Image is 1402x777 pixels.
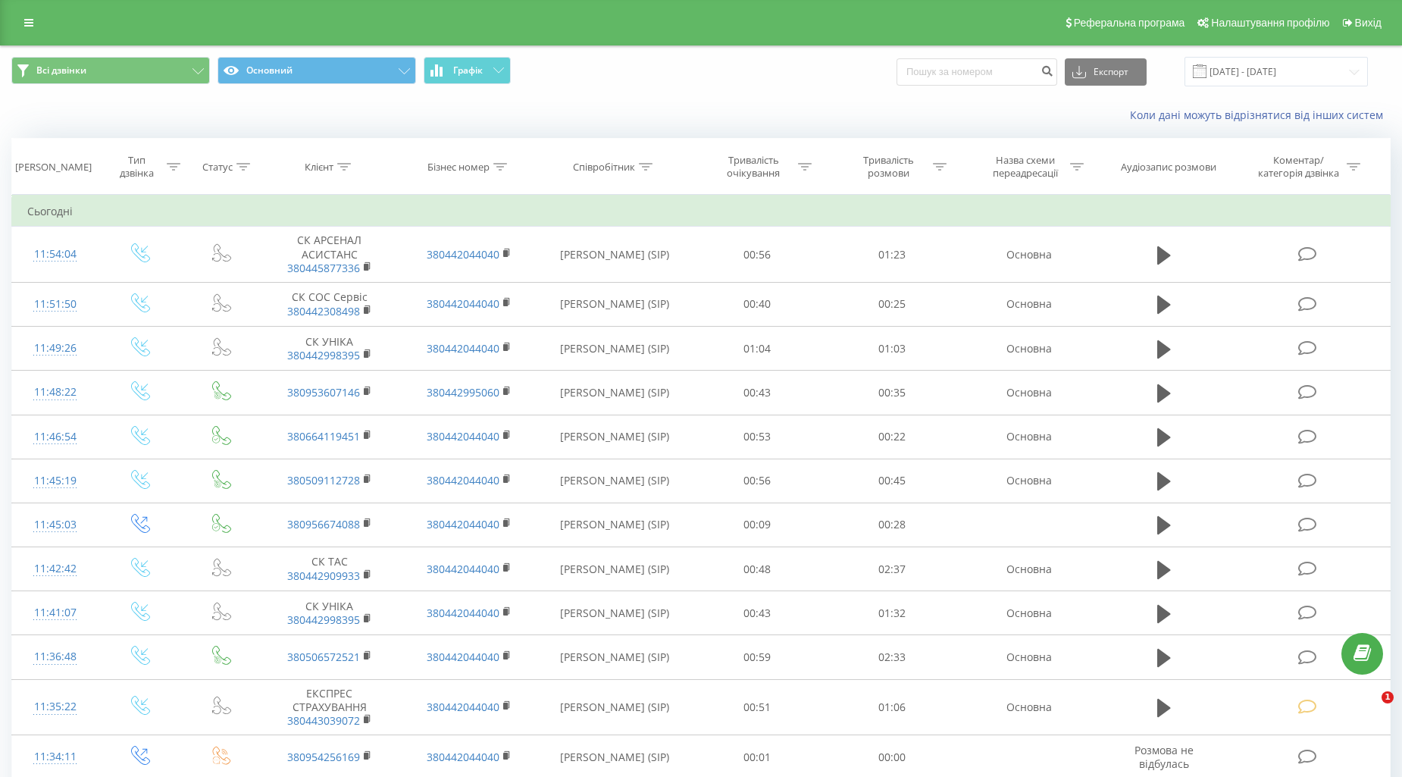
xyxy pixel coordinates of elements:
[540,547,690,591] td: [PERSON_NAME] (SIP)
[690,591,825,635] td: 00:43
[259,327,399,371] td: СК УНІКА
[959,591,1100,635] td: Основна
[12,196,1391,227] td: Сьогодні
[287,650,360,664] a: 380506572521
[690,327,825,371] td: 01:04
[287,569,360,583] a: 380442909933
[959,679,1100,735] td: Основна
[825,282,959,326] td: 00:25
[690,415,825,459] td: 00:53
[27,422,83,452] div: 11:46:54
[287,750,360,764] a: 380954256169
[1355,17,1382,29] span: Вихід
[690,459,825,503] td: 00:56
[427,341,499,356] a: 380442044040
[713,154,794,180] div: Тривалість очікування
[690,282,825,326] td: 00:40
[15,161,92,174] div: [PERSON_NAME]
[825,327,959,371] td: 01:03
[540,371,690,415] td: [PERSON_NAME] (SIP)
[1382,691,1394,703] span: 1
[690,635,825,679] td: 00:59
[1065,58,1147,86] button: Експорт
[259,227,399,283] td: СК АРСЕНАЛ АСИСТАНС
[825,591,959,635] td: 01:32
[27,466,83,496] div: 11:45:19
[259,547,399,591] td: СК ТАС
[897,58,1057,86] input: Пошук за номером
[287,429,360,443] a: 380664119451
[427,650,499,664] a: 380442044040
[825,547,959,591] td: 02:37
[202,161,233,174] div: Статус
[36,64,86,77] span: Всі дзвінки
[11,57,210,84] button: Всі дзвінки
[305,161,333,174] div: Клієнт
[287,517,360,531] a: 380956674088
[287,261,360,275] a: 380445877336
[690,679,825,735] td: 00:51
[27,378,83,407] div: 11:48:22
[427,296,499,311] a: 380442044040
[825,459,959,503] td: 00:45
[1350,691,1387,728] iframe: Intercom live chat
[959,635,1100,679] td: Основна
[27,290,83,319] div: 11:51:50
[1211,17,1329,29] span: Налаштування профілю
[259,679,399,735] td: ЕКСПРЕС СТРАХУВАННЯ
[27,692,83,722] div: 11:35:22
[540,591,690,635] td: [PERSON_NAME] (SIP)
[540,635,690,679] td: [PERSON_NAME] (SIP)
[690,371,825,415] td: 00:43
[959,227,1100,283] td: Основна
[1254,154,1343,180] div: Коментар/категорія дзвінка
[427,385,499,399] a: 380442995060
[825,371,959,415] td: 00:35
[287,713,360,728] a: 380443039072
[27,598,83,628] div: 11:41:07
[825,635,959,679] td: 02:33
[427,473,499,487] a: 380442044040
[287,385,360,399] a: 380953607146
[959,282,1100,326] td: Основна
[111,154,163,180] div: Тип дзвінка
[1074,17,1185,29] span: Реферальна програма
[959,371,1100,415] td: Основна
[690,547,825,591] td: 00:48
[427,606,499,620] a: 380442044040
[825,227,959,283] td: 01:23
[427,161,490,174] div: Бізнес номер
[287,473,360,487] a: 380509112728
[259,591,399,635] td: СК УНІКА
[1134,743,1194,771] span: Розмова не відбулась
[540,679,690,735] td: [PERSON_NAME] (SIP)
[287,304,360,318] a: 380442308498
[825,415,959,459] td: 00:22
[1130,108,1391,122] a: Коли дані можуть відрізнятися вiд інших систем
[825,679,959,735] td: 01:06
[540,415,690,459] td: [PERSON_NAME] (SIP)
[424,57,511,84] button: Графік
[959,327,1100,371] td: Основна
[825,503,959,547] td: 00:28
[427,247,499,262] a: 380442044040
[217,57,416,84] button: Основний
[540,327,690,371] td: [PERSON_NAME] (SIP)
[427,517,499,531] a: 380442044040
[27,554,83,584] div: 11:42:42
[27,240,83,269] div: 11:54:04
[287,613,360,627] a: 380442998395
[540,282,690,326] td: [PERSON_NAME] (SIP)
[540,459,690,503] td: [PERSON_NAME] (SIP)
[27,334,83,363] div: 11:49:26
[427,750,499,764] a: 380442044040
[985,154,1066,180] div: Назва схеми переадресації
[427,562,499,576] a: 380442044040
[287,348,360,362] a: 380442998395
[573,161,635,174] div: Співробітник
[690,503,825,547] td: 00:09
[959,415,1100,459] td: Основна
[690,227,825,283] td: 00:56
[540,503,690,547] td: [PERSON_NAME] (SIP)
[959,547,1100,591] td: Основна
